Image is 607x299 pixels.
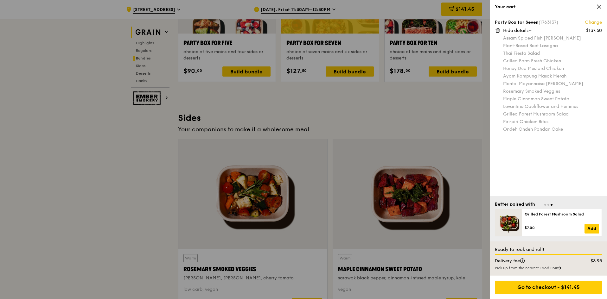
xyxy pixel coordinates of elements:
[503,50,602,57] div: Thai Fiesta Salad
[503,88,602,95] div: Rosemary Smoked Veggies
[495,246,602,253] div: Ready to rock and roll!
[503,43,602,49] div: Plant‑Based Beef Lasagna
[503,111,602,117] div: Grilled Forest Mushroom Salad
[525,225,585,230] div: $7.00
[495,4,602,10] div: Your cart
[577,258,606,264] div: $3.95
[503,103,602,110] div: Levantine Cauliflower and Hummus
[503,73,602,79] div: Ayam Kampung Masak Merah
[495,201,535,208] div: Better paired with
[503,81,602,87] div: Mentai Mayonnaise [PERSON_NAME]
[495,281,602,294] div: Go to checkout - $141.45
[539,20,558,25] span: (1763137)
[585,224,599,234] a: Add
[503,126,602,133] div: Ondeh Ondeh Pandan Cake
[547,204,549,206] span: Go to slide 2
[495,265,602,271] div: Pick up from the nearest Food Point
[503,35,602,41] div: Assam Spiced Fish [PERSON_NAME]
[525,212,599,217] div: Grilled Forest Mushroom Salad
[503,58,602,64] div: Grilled Farm Fresh Chicken
[503,65,602,72] div: Honey Duo Mustard Chicken
[586,28,602,34] div: $137.50
[503,28,528,33] span: Hide details
[491,258,577,264] div: Delivery fee
[495,19,602,26] div: Party Box for Seven
[503,96,602,102] div: Maple Cinnamon Sweet Potato
[503,119,602,125] div: Piri‑piri Chicken Bites
[544,204,546,206] span: Go to slide 1
[551,204,553,206] span: Go to slide 3
[585,19,602,26] a: Change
